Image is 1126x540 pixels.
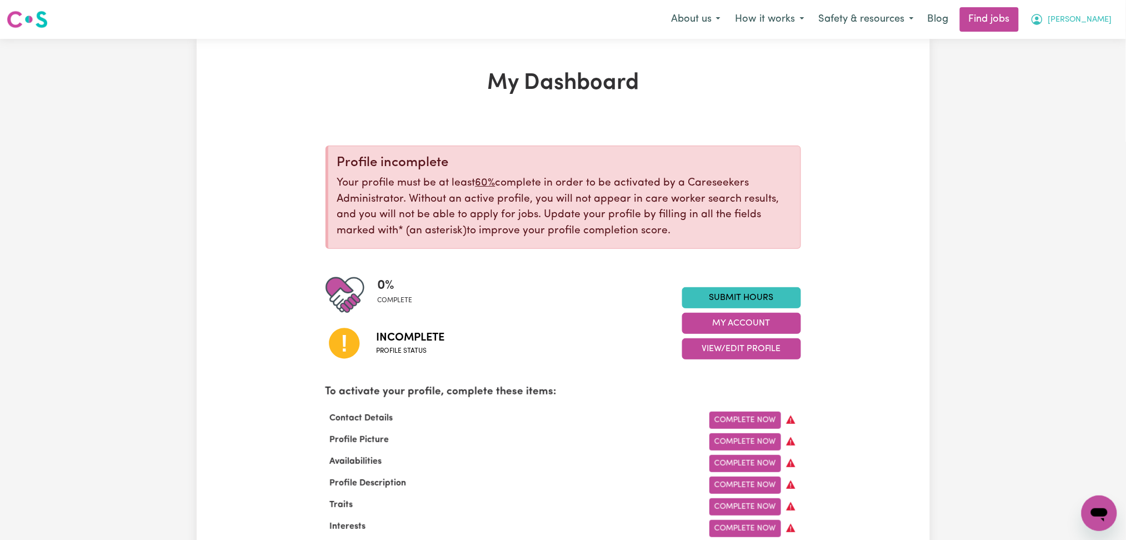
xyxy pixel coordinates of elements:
[812,8,921,31] button: Safety & resources
[378,276,413,296] span: 0 %
[476,178,496,188] u: 60%
[326,414,398,423] span: Contact Details
[728,8,812,31] button: How it works
[326,522,371,531] span: Interests
[377,346,445,356] span: Profile status
[960,7,1019,32] a: Find jobs
[378,276,422,314] div: Profile completeness: 0%
[709,433,781,451] a: Complete Now
[378,296,413,306] span: complete
[921,7,955,32] a: Blog
[1023,8,1119,31] button: My Account
[399,226,467,236] span: an asterisk
[709,498,781,516] a: Complete Now
[709,412,781,429] a: Complete Now
[7,9,48,29] img: Careseekers logo
[1082,496,1117,531] iframe: Button to launch messaging window
[326,457,387,466] span: Availabilities
[709,477,781,494] a: Complete Now
[682,338,801,359] button: View/Edit Profile
[709,520,781,537] a: Complete Now
[709,455,781,472] a: Complete Now
[326,436,394,444] span: Profile Picture
[326,384,801,401] p: To activate your profile, complete these items:
[7,7,48,32] a: Careseekers logo
[326,479,411,488] span: Profile Description
[326,70,801,97] h1: My Dashboard
[682,287,801,308] a: Submit Hours
[377,329,445,346] span: Incomplete
[326,501,358,509] span: Traits
[682,313,801,334] button: My Account
[337,176,792,239] p: Your profile must be at least complete in order to be activated by a Careseekers Administrator. W...
[1048,14,1112,26] span: [PERSON_NAME]
[337,155,792,171] div: Profile incomplete
[664,8,728,31] button: About us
